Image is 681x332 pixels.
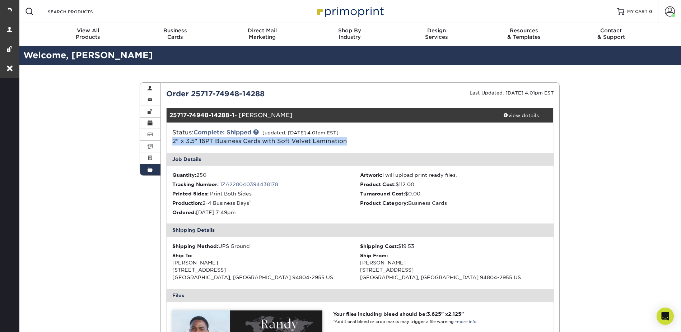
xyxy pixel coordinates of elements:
[568,27,655,40] div: & Support
[306,27,393,40] div: Industry
[480,27,568,34] span: Resources
[657,308,674,325] div: Open Intercom Messenger
[333,311,464,317] strong: Your files including bleed should be: " x "
[393,27,480,40] div: Services
[172,191,209,197] strong: Printed Sides:
[172,181,219,187] strong: Tracking Number:
[314,4,386,19] img: Primoprint
[427,311,441,317] span: 3.625
[45,27,132,40] div: Products
[167,108,489,123] div: - [PERSON_NAME]
[360,190,548,197] li: $0.00
[172,171,360,179] li: 250
[393,27,480,34] span: Design
[172,243,360,250] div: UPS Ground
[131,27,219,34] span: Business
[470,90,554,96] small: Last Updated: [DATE] 4:01pm EST
[47,7,117,16] input: SEARCH PRODUCTS.....
[172,253,192,258] strong: Ship To:
[172,252,360,281] div: [PERSON_NAME] [STREET_ADDRESS] [GEOGRAPHIC_DATA], [GEOGRAPHIC_DATA] 94804-2955 US
[172,209,360,216] li: [DATE] 7:49pm
[627,9,648,15] span: MY CART
[172,243,218,249] strong: Shipping Method:
[360,199,548,207] li: Business Cards
[489,112,554,119] div: view details
[360,243,548,250] div: $19.53
[172,138,347,144] a: 2" x 3.5" 16PT Business Cards with Soft Velvet Lamination
[18,49,681,62] h2: Welcome, [PERSON_NAME]
[360,181,396,187] strong: Product Cost:
[45,27,132,34] span: View All
[219,23,306,46] a: Direct MailMarketing
[161,88,360,99] div: Order 25717-74948-14288
[219,27,306,40] div: Marketing
[568,27,655,34] span: Contact
[649,9,652,14] span: 0
[360,172,382,178] strong: Artwork:
[568,23,655,46] a: Contact& Support
[167,223,554,236] div: Shipping Details
[306,23,393,46] a: Shop ByIndustry
[333,319,476,324] small: *Additional bleed or crop marks may trigger a file warning –
[480,27,568,40] div: & Templates
[262,130,339,135] small: (updated: [DATE] 4:01pm EST)
[360,181,548,188] li: $112.00
[172,200,202,206] strong: Production:
[167,128,424,146] div: Status:
[448,311,461,317] span: 2.125
[393,23,480,46] a: DesignServices
[193,129,251,136] a: Complete: Shipped
[2,310,61,329] iframe: Google Customer Reviews
[306,27,393,34] span: Shop By
[360,252,548,281] div: [PERSON_NAME] [STREET_ADDRESS] [GEOGRAPHIC_DATA], [GEOGRAPHIC_DATA] 94804-2955 US
[480,23,568,46] a: Resources& Templates
[45,23,132,46] a: View AllProducts
[169,112,234,119] strong: 25717-74948-14288-1
[131,27,219,40] div: Cards
[220,181,278,187] a: 1ZA228040394438178
[167,153,554,166] div: Job Details
[360,191,405,197] strong: Turnaround Cost:
[360,253,388,258] strong: Ship From:
[172,172,196,178] strong: Quantity:
[172,209,196,215] strong: Ordered:
[360,171,548,179] li: I will upload print ready files.
[360,243,398,249] strong: Shipping Cost:
[210,191,252,197] span: Print Both Sides
[131,23,219,46] a: BusinessCards
[489,108,554,123] a: view details
[167,289,554,302] div: Files
[219,27,306,34] span: Direct Mail
[360,200,408,206] strong: Product Category:
[172,199,360,207] li: 2-4 Business Days
[457,319,476,324] a: more info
